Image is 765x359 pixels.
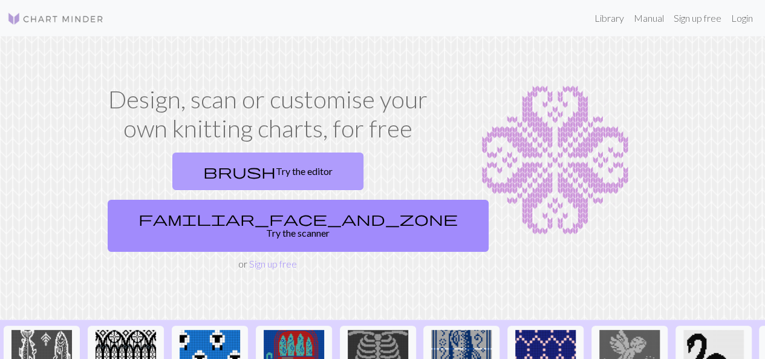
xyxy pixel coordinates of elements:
span: brush [203,163,276,180]
a: Manual [629,6,669,30]
a: Try the scanner [108,200,489,252]
a: Sign up free [669,6,726,30]
img: Chart example [448,85,663,236]
a: Login [726,6,758,30]
h1: Design, scan or customise your own knitting charts, for free [103,85,433,143]
div: or [103,148,433,271]
span: familiar_face_and_zone [138,210,458,227]
a: Library [590,6,629,30]
a: Try the editor [172,153,363,190]
a: Sign up free [249,258,297,269]
img: Logo [7,12,104,26]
